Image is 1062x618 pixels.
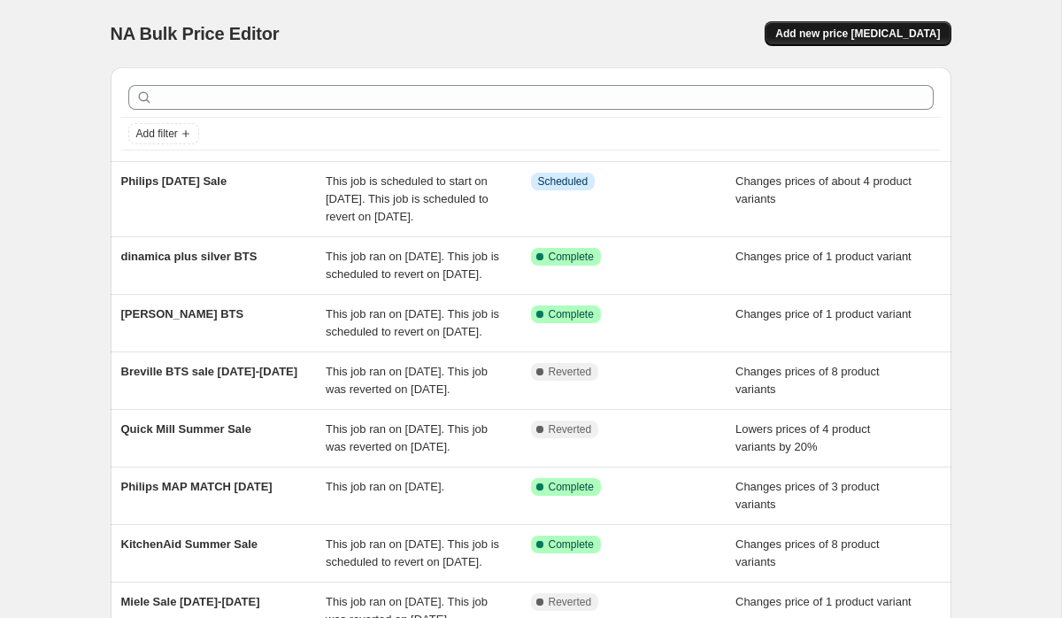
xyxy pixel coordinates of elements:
span: Complete [549,250,594,264]
span: Changes price of 1 product variant [735,595,912,608]
span: Reverted [549,365,592,379]
span: Miele Sale [DATE]-[DATE] [121,595,260,608]
span: Scheduled [538,174,589,189]
span: Changes prices of 8 product variants [735,365,880,396]
span: This job ran on [DATE]. This job is scheduled to revert on [DATE]. [326,537,499,568]
span: This job ran on [DATE]. This job was reverted on [DATE]. [326,365,488,396]
button: Add new price [MEDICAL_DATA] [765,21,950,46]
span: Philips [DATE] Sale [121,174,227,188]
span: [PERSON_NAME] BTS [121,307,244,321]
span: Changes prices of about 4 product variants [735,174,912,205]
span: This job ran on [DATE]. This job is scheduled to revert on [DATE]. [326,250,499,281]
span: Complete [549,480,594,494]
span: Add new price [MEDICAL_DATA] [775,27,940,41]
span: Changes prices of 3 product variants [735,480,880,511]
span: Changes price of 1 product variant [735,250,912,263]
span: Complete [549,537,594,552]
span: This job ran on [DATE]. This job was reverted on [DATE]. [326,422,488,453]
span: Lowers prices of 4 product variants by 20% [735,422,870,453]
span: Reverted [549,595,592,609]
span: This job is scheduled to start on [DATE]. This job is scheduled to revert on [DATE]. [326,174,489,223]
span: Philips MAP MATCH [DATE] [121,480,273,493]
span: dinamica plus silver BTS [121,250,258,263]
span: This job ran on [DATE]. This job is scheduled to revert on [DATE]. [326,307,499,338]
span: Changes prices of 8 product variants [735,537,880,568]
span: NA Bulk Price Editor [111,24,280,43]
span: This job ran on [DATE]. [326,480,444,493]
span: Breville BTS sale [DATE]-[DATE] [121,365,298,378]
span: Reverted [549,422,592,436]
span: Complete [549,307,594,321]
span: KitchenAid Summer Sale [121,537,258,551]
span: Quick Mill Summer Sale [121,422,251,436]
span: Add filter [136,127,178,141]
span: Changes price of 1 product variant [735,307,912,321]
button: Add filter [128,123,199,144]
